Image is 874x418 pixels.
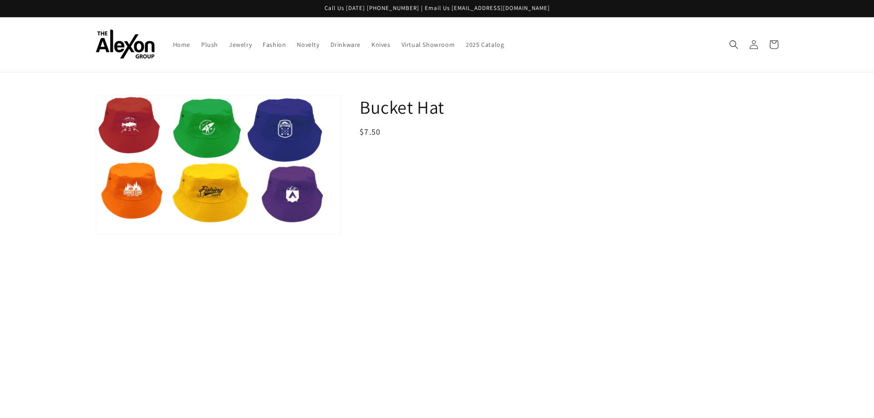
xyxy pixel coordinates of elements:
[366,35,396,54] a: Knives
[257,35,291,54] a: Fashion
[297,40,319,49] span: Novelty
[466,40,504,49] span: 2025 Catalog
[401,40,455,49] span: Virtual Showroom
[371,40,391,49] span: Knives
[96,30,155,59] img: The Alexon Group
[201,40,218,49] span: Plush
[330,40,361,49] span: Drinkware
[173,40,190,49] span: Home
[360,126,381,137] span: $7.50
[325,35,366,54] a: Drinkware
[360,95,778,119] h1: Bucket Hat
[263,40,286,49] span: Fashion
[196,35,224,54] a: Plush
[724,35,744,55] summary: Search
[229,40,252,49] span: Jewelry
[224,35,257,54] a: Jewelry
[168,35,196,54] a: Home
[396,35,461,54] a: Virtual Showroom
[291,35,325,54] a: Novelty
[460,35,509,54] a: 2025 Catalog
